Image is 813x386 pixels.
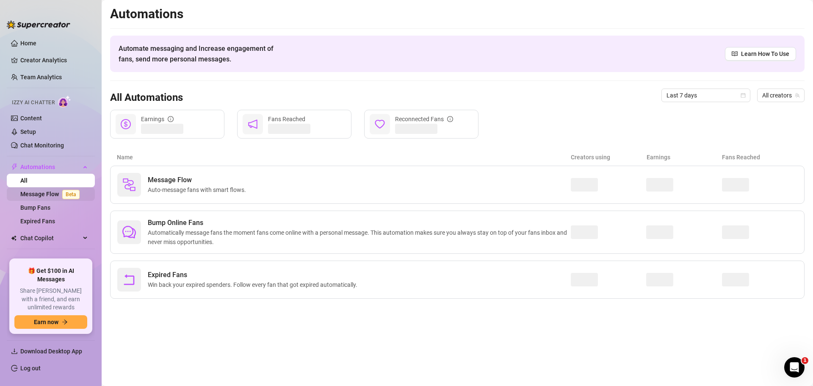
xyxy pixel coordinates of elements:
span: Learn How To Use [741,49,789,58]
a: Bump Fans [20,204,50,211]
article: Fans Reached [722,153,798,162]
article: Name [117,153,571,162]
span: Bump Online Fans [148,218,571,228]
span: download [11,348,18,355]
span: info-circle [168,116,174,122]
span: calendar [741,93,746,98]
span: Izzy AI Chatter [12,99,55,107]
a: Learn How To Use [725,47,796,61]
a: Setup [20,128,36,135]
div: Earnings [141,114,174,124]
a: Content [20,115,42,122]
span: Last 7 days [666,89,745,102]
span: Automate messaging and Increase engagement of fans, send more personal messages. [119,43,282,64]
img: AI Chatter [58,95,71,108]
span: 🎁 Get $100 in AI Messages [14,267,87,283]
span: comment [122,225,136,239]
a: Chat Monitoring [20,142,64,149]
iframe: Intercom live chat [784,357,805,378]
img: svg%3e [122,178,136,192]
span: Fans Reached [268,116,305,122]
span: notification [248,119,258,129]
span: thunderbolt [11,164,18,170]
a: Expired Fans [20,218,55,225]
span: rollback [122,273,136,286]
span: Win back your expired spenders. Follow every fan that got expired automatically. [148,280,361,289]
img: Chat Copilot [11,235,17,241]
div: Reconnected Fans [395,114,453,124]
a: Creator Analytics [20,53,88,67]
span: 1 [802,357,808,364]
span: Message Flow [148,175,249,185]
span: Automations [20,160,80,174]
a: Log out [20,365,41,372]
span: All creators [762,89,799,102]
a: All [20,177,28,184]
span: arrow-right [62,319,68,325]
a: Team Analytics [20,74,62,81]
h2: Automations [110,6,805,22]
span: dollar [121,119,131,129]
span: Expired Fans [148,270,361,280]
span: team [795,93,800,98]
span: Share [PERSON_NAME] with a friend, and earn unlimited rewards [14,287,87,312]
a: Home [20,40,36,47]
span: read [732,51,738,57]
span: Earn now [34,319,58,325]
a: Message FlowBeta [20,191,83,197]
button: Earn nowarrow-right [14,315,87,329]
span: info-circle [447,116,453,122]
h3: All Automations [110,91,183,105]
span: heart [375,119,385,129]
article: Creators using [571,153,647,162]
span: Chat Copilot [20,231,80,245]
article: Earnings [647,153,722,162]
span: Automatically message fans the moment fans come online with a personal message. This automation m... [148,228,571,247]
img: logo-BBDzfeDw.svg [7,20,70,29]
span: Download Desktop App [20,348,82,355]
span: Auto-message fans with smart flows. [148,185,249,194]
span: Beta [62,190,80,199]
